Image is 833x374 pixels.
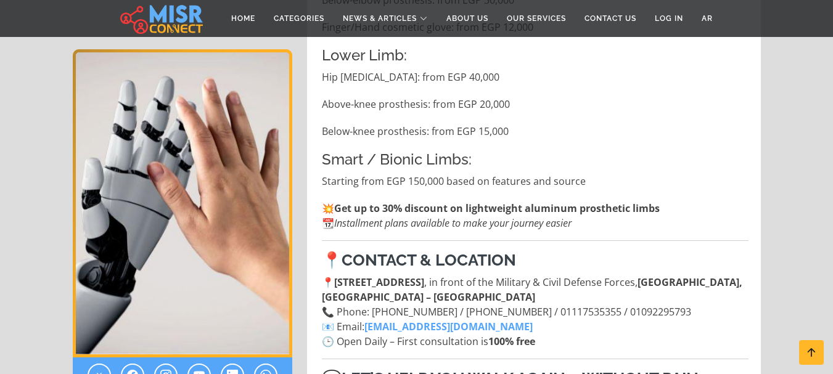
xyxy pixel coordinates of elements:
[222,7,265,30] a: Home
[437,7,498,30] a: About Us
[488,335,535,348] strong: 100% free
[646,7,692,30] a: Log in
[322,251,749,270] h3: 📍
[322,201,749,230] p: 💥 📆
[322,97,510,112] p: Above-knee prosthesis: from EGP 20,000
[322,70,499,84] p: Hip [MEDICAL_DATA]: from EGP 40,000
[692,7,722,30] a: AR
[342,251,516,269] strong: Contact & Location
[498,7,575,30] a: Our Services
[120,3,203,34] img: main.misr_connect
[575,7,646,30] a: Contact Us
[322,275,749,349] p: 📍 , in front of the Military & Civil Defense Forces, 📞 Phone: [PHONE_NUMBER] / [PHONE_NUMBER] / 0...
[322,151,749,169] h4: Smart / Bionic Limbs:
[343,13,417,24] span: News & Articles
[334,7,437,30] a: News & Articles
[73,49,292,357] div: 1 / 1
[334,216,572,230] em: Installment plans available to make your journey easier
[334,275,424,289] strong: [STREET_ADDRESS]
[322,174,586,189] p: Starting from EGP 150,000 based on features and source
[334,201,660,215] strong: Get up to 30% discount on lightweight aluminum prosthetic limbs
[322,47,749,65] h4: Lower Limb:
[364,320,533,333] a: [EMAIL_ADDRESS][DOMAIN_NAME]
[265,7,334,30] a: Categories
[322,124,509,139] p: Below-knee prosthesis: from EGP 15,000
[73,49,292,357] img: Osteocare for Prosthetics
[322,275,742,304] strong: [GEOGRAPHIC_DATA], [GEOGRAPHIC_DATA] – [GEOGRAPHIC_DATA]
